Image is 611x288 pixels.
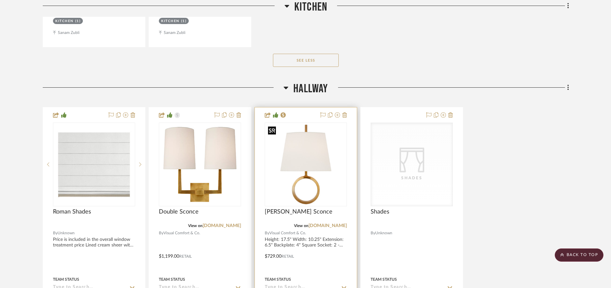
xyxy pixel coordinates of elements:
div: (1) [75,19,81,24]
span: View on [188,224,203,228]
span: View on [294,224,308,228]
img: Roman Shades [54,130,134,199]
scroll-to-top-button: BACK TO TOP [555,248,603,262]
div: Kitchen [55,19,74,24]
div: Kitchen [161,19,180,24]
div: Team Status [371,276,397,282]
div: 0 [265,123,347,206]
button: See Less [273,54,339,67]
a: [DOMAIN_NAME] [203,223,241,228]
span: Shades [371,208,389,216]
span: Roman Shades [53,208,91,216]
span: By [371,230,375,236]
div: Team Status [265,276,291,282]
div: (1) [181,19,187,24]
span: Hallway [293,82,328,96]
div: Team Status [159,276,185,282]
img: Simone Small Sconce [265,124,346,205]
span: By [265,230,269,236]
span: Visual Comfort & Co. [163,230,200,236]
span: Visual Comfort & Co. [269,230,306,236]
a: [DOMAIN_NAME] [308,223,347,228]
span: Double Sconce [159,208,199,216]
div: Team Status [53,276,79,282]
span: By [53,230,58,236]
span: Unknown [375,230,392,236]
span: By [159,230,163,236]
div: Shades [379,175,445,181]
span: Unknown [58,230,75,236]
span: [PERSON_NAME] Sconce [265,208,332,216]
img: Double Sconce [159,124,240,205]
